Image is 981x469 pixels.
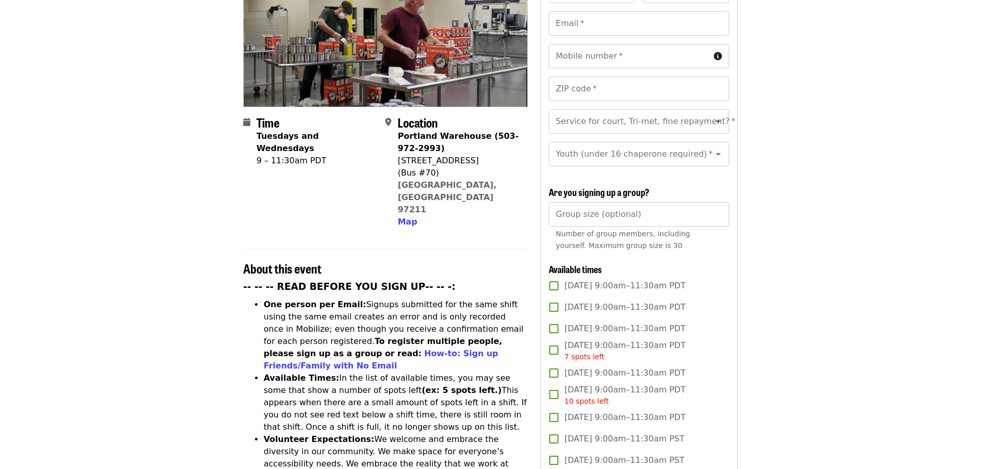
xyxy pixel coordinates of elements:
[264,336,502,358] strong: To register multiple people, please sign up as a group or read:
[243,117,250,127] i: calendar icon
[565,367,686,379] span: [DATE] 9:00am–11:30am PDT
[565,397,609,405] span: 10 spots left
[256,113,279,131] span: Time
[565,339,686,362] span: [DATE] 9:00am–11:30am PDT
[711,147,726,161] button: Open
[398,217,417,227] span: Map
[398,180,497,214] a: [GEOGRAPHIC_DATA], [GEOGRAPHIC_DATA] 97211
[549,202,729,227] input: [object Object]
[398,113,438,131] span: Location
[549,262,602,276] span: Available times
[549,185,649,199] span: Are you signing up a group?
[549,11,729,36] input: Email
[264,373,339,383] strong: Available Times:
[243,259,321,277] span: About this event
[565,323,686,335] span: [DATE] 9:00am–11:30am PDT
[556,230,690,250] span: Number of group members, including yourself. Maximum group size is 30
[264,434,375,444] strong: Volunteer Expectations:
[565,280,686,292] span: [DATE] 9:00am–11:30am PDT
[398,216,417,228] button: Map
[549,44,710,68] input: Mobile number
[714,52,722,61] i: circle-info icon
[264,299,528,372] li: Signups submitted for the same shift using the same email creates an error and is only recorded o...
[264,349,498,371] a: How-to: Sign up Friends/Family with No Email
[264,372,528,433] li: In the list of available times, you may see some that show a number of spots left This appears wh...
[256,155,377,167] div: 9 – 11:30am PDT
[398,131,519,153] strong: Portland Warehouse (503-972-2993)
[565,353,604,361] span: 7 spots left
[398,167,519,179] div: (Bus #70)
[565,454,685,466] span: [DATE] 9:00am–11:30am PST
[422,385,501,395] strong: (ex: 5 spots left.)
[256,131,319,153] strong: Tuesdays and Wednesdays
[565,301,686,313] span: [DATE] 9:00am–11:30am PDT
[565,384,686,407] span: [DATE] 9:00am–11:30am PDT
[711,114,726,129] button: Open
[385,117,391,127] i: map-marker-alt icon
[549,77,729,101] input: ZIP code
[264,300,366,309] strong: One person per Email:
[243,281,456,292] strong: -- -- -- READ BEFORE YOU SIGN UP-- -- -:
[565,433,685,445] span: [DATE] 9:00am–11:30am PST
[398,155,519,167] div: [STREET_ADDRESS]
[565,411,686,424] span: [DATE] 9:00am–11:30am PDT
